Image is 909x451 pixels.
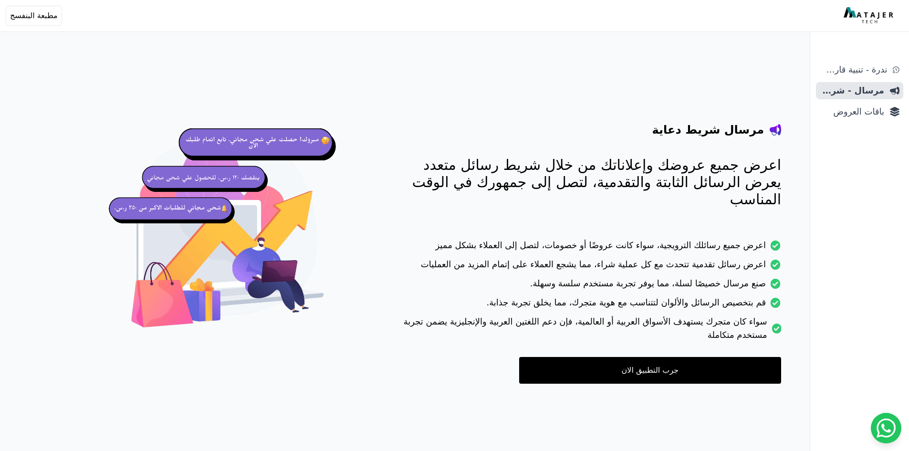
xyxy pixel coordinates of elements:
a: جرب التطبيق الان [519,357,781,384]
h4: مرسال شريط دعاية [652,122,764,137]
li: صنع مرسال خصيصًا لسلة، مما يوفر تجربة مستخدم سلسة وسهلة. [388,277,781,296]
li: قم بتخصيص الرسائل والألوان لتتناسب مع هوية متجرك، مما يخلق تجربة جذابة. [388,296,781,315]
span: مرسال - شريط دعاية [820,84,884,97]
li: اعرض رسائل تقدمية تتحدث مع كل عملية شراء، مما يشجع العملاء على إتمام المزيد من العمليات [388,258,781,277]
p: اعرض جميع عروضك وإعلاناتك من خلال شريط رسائل متعدد يعرض الرسائل الثابتة والتقدمية، لتصل إلى جمهور... [388,157,781,208]
span: باقات العروض [820,105,884,118]
span: ندرة - تنبية قارب علي النفاذ [820,63,887,76]
img: hero [105,115,350,359]
img: MatajerTech Logo [844,7,896,24]
button: مطبعة البنفسج [6,6,62,26]
li: سواء كان متجرك يستهدف الأسواق العربية أو العالمية، فإن دعم اللغتين العربية والإنجليزية يضمن تجربة... [388,315,781,347]
li: اعرض جميع رسائلك الترويجية، سواء كانت عروضًا أو خصومات، لتصل إلى العملاء بشكل مميز [388,239,781,258]
span: مطبعة البنفسج [10,10,58,21]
